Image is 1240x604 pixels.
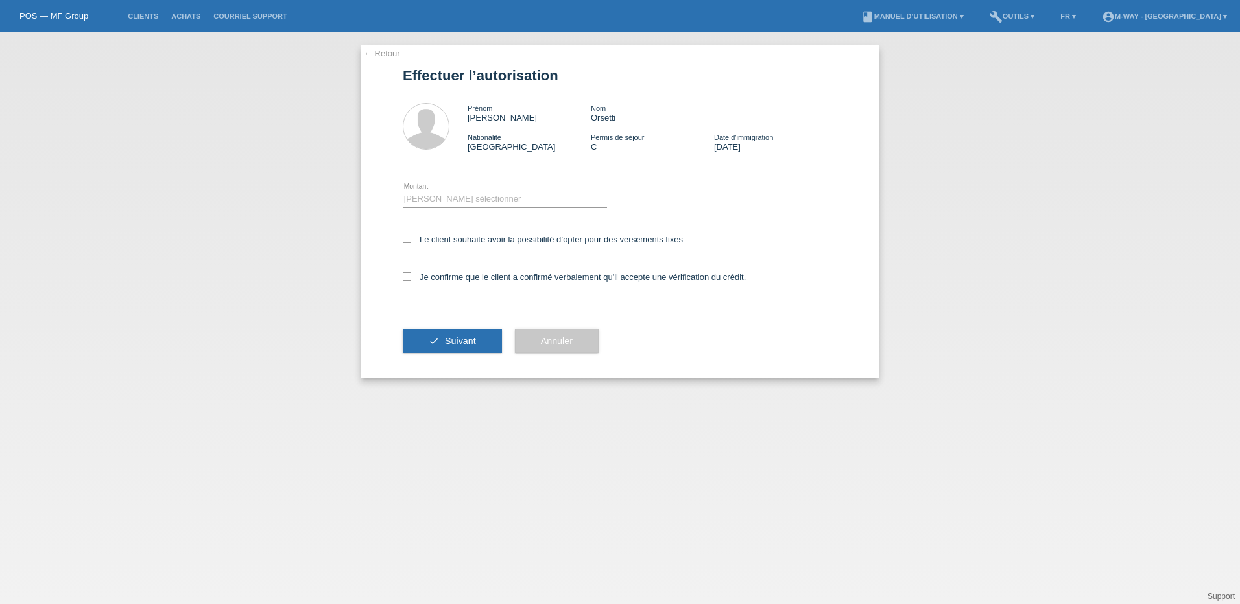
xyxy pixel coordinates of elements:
a: bookManuel d’utilisation ▾ [855,12,970,20]
div: C [591,132,714,152]
button: check Suivant [403,329,502,353]
a: Achats [165,12,207,20]
button: Annuler [515,329,599,353]
span: Permis de séjour [591,134,645,141]
div: [PERSON_NAME] [468,103,591,122]
a: Clients [121,12,165,20]
i: account_circle [1102,10,1115,23]
i: build [990,10,1003,23]
span: Annuler [541,336,573,346]
a: FR ▾ [1054,12,1082,20]
div: Orsetti [591,103,714,122]
a: ← Retour [364,49,400,58]
label: Le client souhaite avoir la possibilité d’opter pour des versements fixes [403,235,683,244]
i: check [429,336,439,346]
a: POS — MF Group [19,11,88,21]
a: Support [1208,592,1235,601]
a: account_circlem-way - [GEOGRAPHIC_DATA] ▾ [1095,12,1234,20]
span: Suivant [445,336,476,346]
span: Prénom [468,104,493,112]
span: Nom [591,104,606,112]
label: Je confirme que le client a confirmé verbalement qu'il accepte une vérification du crédit. [403,272,746,282]
div: [GEOGRAPHIC_DATA] [468,132,591,152]
span: Date d'immigration [714,134,773,141]
i: book [861,10,874,23]
h1: Effectuer l’autorisation [403,67,837,84]
span: Nationalité [468,134,501,141]
a: Courriel Support [207,12,293,20]
a: buildOutils ▾ [983,12,1041,20]
div: [DATE] [714,132,837,152]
